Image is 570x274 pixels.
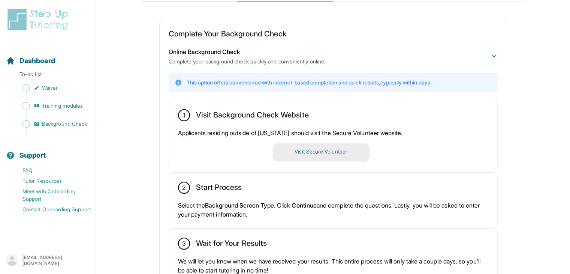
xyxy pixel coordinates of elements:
span: Training modules [42,102,83,110]
h2: Wait for Your Results [196,239,267,251]
a: FAQ [6,165,96,176]
h2: Start Process [196,183,242,195]
span: 1 [183,111,185,120]
button: Online Background CheckComplete your background check quickly and conveniently online. [169,47,498,65]
p: This option offers convenience with internet-based completion and quick results, typically within... [187,79,431,86]
p: [EMAIL_ADDRESS][DOMAIN_NAME] [22,254,90,266]
h2: Visit Background Check Website [196,110,309,122]
p: Select the . Click and complete the questions. Lastly, you will be asked to enter your payment in... [178,201,488,219]
a: Meet with Onboarding Support [6,186,96,204]
button: [EMAIL_ADDRESS][DOMAIN_NAME] [6,254,90,267]
a: Contact Onboarding Support [6,204,96,215]
h2: Complete Your Background Check [169,29,498,41]
span: Continue [292,202,317,209]
span: Dashboard [19,56,55,66]
span: 2 [182,183,186,192]
span: Waiver [42,84,58,92]
button: Support [3,138,93,164]
a: Visit Secure Volunteer [273,148,369,155]
img: logo [6,8,73,32]
p: To-do list [3,71,93,81]
span: Online Background Check [169,48,240,56]
p: Complete your background check quickly and conveniently online. [169,58,325,65]
a: Training modules [6,101,96,111]
a: Background Check [6,119,96,129]
a: Dashboard [6,56,55,66]
span: 3 [182,239,186,248]
span: Background Check [42,120,87,128]
a: Waiver [6,83,96,93]
a: Tutor Resources [6,176,96,186]
p: Applicants residing outside of [US_STATE] should visit the Secure Volunteer website. [178,128,488,137]
span: Support [19,150,46,161]
span: Background Screen Type [205,202,274,209]
button: Dashboard [3,44,93,69]
button: Visit Secure Volunteer [273,143,369,160]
